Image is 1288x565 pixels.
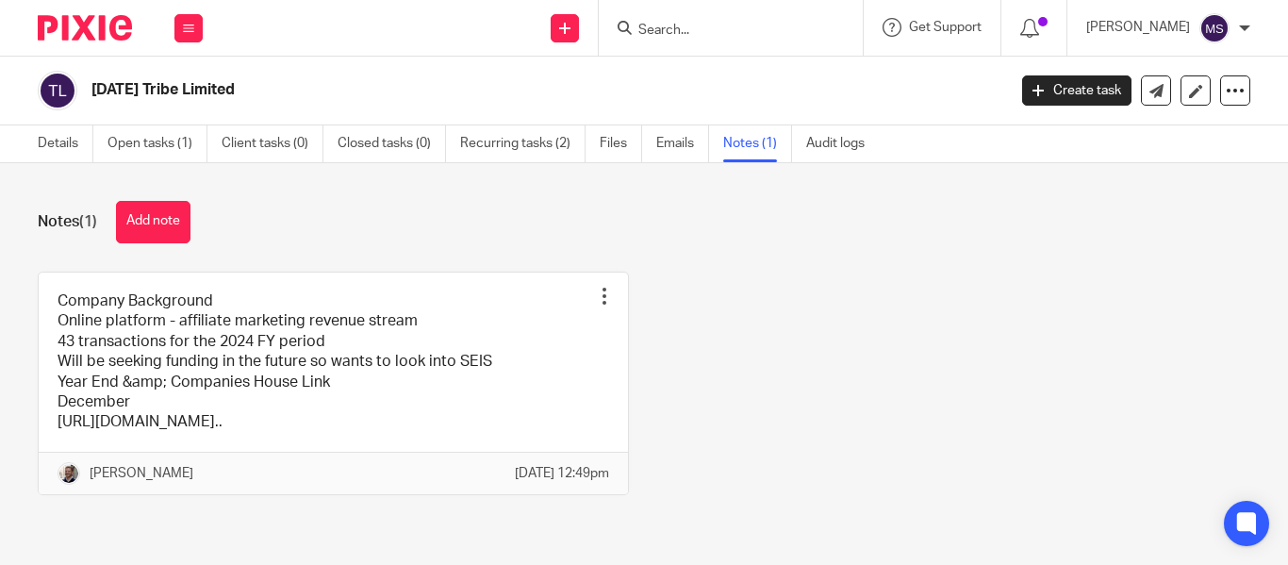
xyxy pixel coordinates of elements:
[723,125,792,162] a: Notes (1)
[38,212,97,232] h1: Notes
[806,125,879,162] a: Audit logs
[636,23,806,40] input: Search
[222,125,323,162] a: Client tasks (0)
[58,462,80,485] img: Matt%20Circle.png
[79,214,97,229] span: (1)
[38,125,93,162] a: Details
[38,71,77,110] img: svg%3E
[91,80,814,100] h2: [DATE] Tribe Limited
[1022,75,1131,106] a: Create task
[1199,13,1230,43] img: svg%3E
[107,125,207,162] a: Open tasks (1)
[909,21,982,34] span: Get Support
[1086,18,1190,37] p: [PERSON_NAME]
[38,15,132,41] img: Pixie
[656,125,709,162] a: Emails
[116,201,190,243] button: Add note
[515,464,609,483] p: [DATE] 12:49pm
[90,464,193,483] p: [PERSON_NAME]
[600,125,642,162] a: Files
[338,125,446,162] a: Closed tasks (0)
[460,125,586,162] a: Recurring tasks (2)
